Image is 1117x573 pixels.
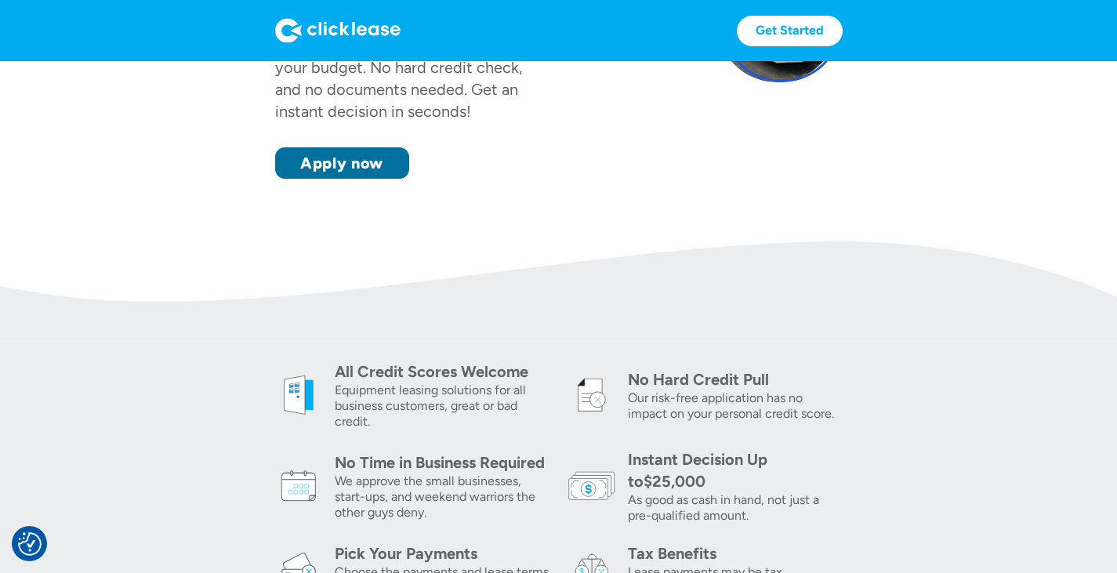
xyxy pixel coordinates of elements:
div: We approve the small businesses, start-ups, and weekend warriors the other guys deny. [335,473,549,520]
img: money icon [568,462,615,510]
div: No Hard Credit Pull [628,368,843,390]
div: Tax Benefits [628,542,843,564]
img: Revisit consent button [18,532,42,556]
div: $25,000 [644,472,705,491]
button: Consent Preferences [18,532,42,556]
div: As good as cash in hand, not just a pre-qualified amount. [628,492,843,524]
div: All Credit Scores Welcome [335,361,549,383]
img: Logo [275,18,401,43]
div: Instant Decision Up to [628,450,767,491]
div: No Time in Business Required [335,452,549,473]
a: Get Started [737,16,843,46]
div: Our risk-free application has no impact on your personal credit score. [628,390,843,422]
a: Apply now [275,147,409,179]
img: welcome icon [275,372,322,419]
img: calendar icon [275,462,322,510]
img: credit icon [568,372,615,419]
div: Pick Your Payments [335,542,549,564]
div: Equipment leasing solutions for all business customers, great or bad credit. [335,383,549,430]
